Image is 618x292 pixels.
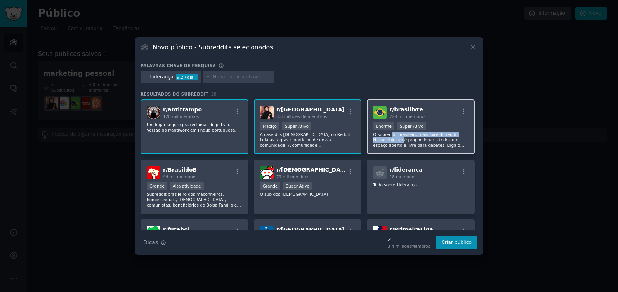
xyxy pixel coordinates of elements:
[276,167,350,173] span: r/ [DEMOGRAPHIC_DATA]
[373,226,387,239] img: Primeira Liga
[388,244,411,249] font: 3,4 milhões
[163,226,190,233] span: r/ futebol
[213,74,272,81] input: Nova palavra-chave
[276,174,310,179] span: 79 mil membros
[260,191,356,197] p: O sub dos [DEMOGRAPHIC_DATA]
[373,132,469,148] p: O subreddit brasileiro mais livre do reddit. Nosso objetivo é proporcionar a todos um espaço aber...
[389,226,433,233] span: r/ PrimeiraLiga
[276,114,327,119] span: 3,3 milhões de membros
[388,236,431,243] div: 2
[260,226,274,239] img: Portugal
[397,122,426,130] div: Super Ativo
[147,166,160,179] img: BrasildoB
[211,92,217,96] span: 28
[389,167,422,173] span: r/ lideranca
[163,106,202,113] span: r/ antitrampo
[147,226,160,239] img: futebol
[283,182,312,190] div: Super Ativo
[260,122,279,130] div: Maciço
[260,166,274,179] img: Portugueses
[276,226,345,233] span: r/ [GEOGRAPHIC_DATA]
[373,122,394,130] div: Enorme
[260,182,281,190] div: Grande
[147,122,242,133] p: Um lugar seguro pra reclamar do patrão. Versão do r/antiwork em língua portuguesa.
[389,114,425,119] span: 224 mil membros
[153,43,273,51] h3: Novo público - Subreddits selecionados
[276,106,345,113] span: r/ [GEOGRAPHIC_DATA]
[147,106,160,119] img: Anti-lixo
[260,132,356,148] p: A casa dos [DEMOGRAPHIC_DATA] no Reddit. Leia as regras e participe de nossa comunidade! A comuni...
[150,74,174,81] div: Liderança
[163,114,199,119] span: 128 mil membros
[143,238,158,247] span: Dicas
[147,191,242,208] p: Subreddit brasileiro dos maconheiros, homossexuais, [DEMOGRAPHIC_DATA], comunistas, beneficiários...
[176,74,198,81] div: 9,2 / dia
[163,167,197,173] span: r/ BrasildoB
[389,174,415,179] span: 18 membros
[411,244,430,249] font: Membros
[436,236,477,249] button: Criar público
[282,122,311,130] div: Super Ativo
[373,182,469,188] p: Tudo sobre Liderança.
[141,63,216,68] h3: Palavras-chave de pesquisa
[163,174,196,179] span: 44 mil membros
[260,106,274,119] img: Brasil
[373,106,387,119] img: Brasilivre
[389,106,423,113] span: r/ brasilivre
[147,182,167,190] div: Grande
[170,182,204,190] div: Alta atividade
[141,91,208,97] span: Resultados do subreddit
[141,236,169,249] button: Dicas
